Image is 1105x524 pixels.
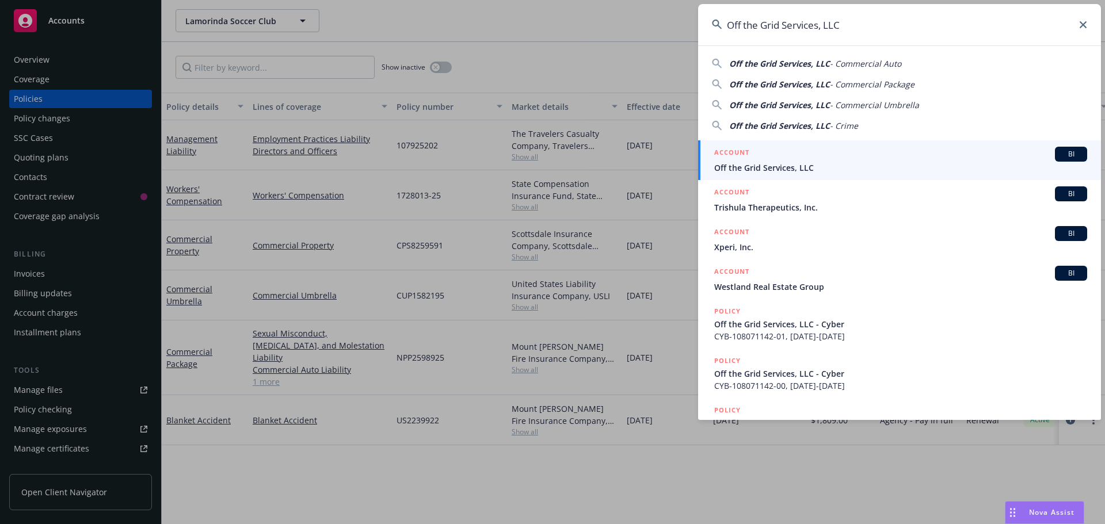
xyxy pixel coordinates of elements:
[698,349,1101,398] a: POLICYOff the Grid Services, LLC - CyberCYB-108071142-00, [DATE]-[DATE]
[698,398,1101,447] a: POLICYOff the Grid Services, LLC - Crime
[714,226,749,240] h5: ACCOUNT
[1060,228,1083,239] span: BI
[714,162,1087,174] span: Off the Grid Services, LLC
[714,404,741,416] h5: POLICY
[714,417,1087,429] span: Off the Grid Services, LLC - Crime
[698,299,1101,349] a: POLICYOff the Grid Services, LLC - CyberCYB-108071142-01, [DATE]-[DATE]
[714,186,749,200] h5: ACCOUNT
[729,120,830,131] span: Off the Grid Services, LLC
[714,355,741,366] h5: POLICY
[1005,501,1084,524] button: Nova Assist
[698,4,1101,45] input: Search...
[714,305,741,317] h5: POLICY
[830,58,901,69] span: - Commercial Auto
[714,281,1087,293] span: Westland Real Estate Group
[1060,149,1083,159] span: BI
[698,180,1101,220] a: ACCOUNTBITrishula Therapeutics, Inc.
[714,330,1087,342] span: CYB-108071142-01, [DATE]-[DATE]
[714,380,1087,392] span: CYB-108071142-00, [DATE]-[DATE]
[1005,502,1020,523] div: Drag to move
[714,266,749,280] h5: ACCOUNT
[714,368,1087,380] span: Off the Grid Services, LLC - Cyber
[830,120,858,131] span: - Crime
[729,79,830,90] span: Off the Grid Services, LLC
[698,140,1101,180] a: ACCOUNTBIOff the Grid Services, LLC
[830,79,915,90] span: - Commercial Package
[714,201,1087,213] span: Trishula Therapeutics, Inc.
[830,100,919,110] span: - Commercial Umbrella
[1029,507,1074,517] span: Nova Assist
[1060,189,1083,199] span: BI
[729,58,830,69] span: Off the Grid Services, LLC
[729,100,830,110] span: Off the Grid Services, LLC
[714,318,1087,330] span: Off the Grid Services, LLC - Cyber
[714,147,749,160] h5: ACCOUNT
[714,241,1087,253] span: Xperi, Inc.
[698,259,1101,299] a: ACCOUNTBIWestland Real Estate Group
[698,220,1101,259] a: ACCOUNTBIXperi, Inc.
[1060,268,1083,278] span: BI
